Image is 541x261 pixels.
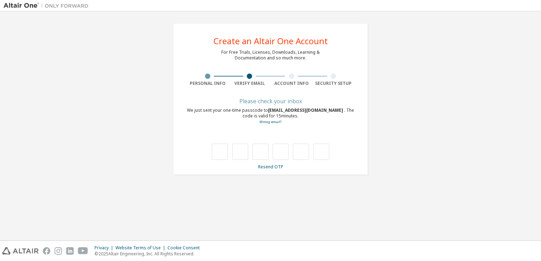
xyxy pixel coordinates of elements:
[213,37,328,45] div: Create an Altair One Account
[258,164,283,170] a: Resend OTP
[187,99,354,103] div: Please check your inbox
[270,81,313,86] div: Account Info
[95,245,115,251] div: Privacy
[221,50,320,61] div: For Free Trials, Licenses, Downloads, Learning & Documentation and so much more.
[268,107,344,113] span: [EMAIL_ADDRESS][DOMAIN_NAME]
[167,245,204,251] div: Cookie Consent
[4,2,92,9] img: Altair One
[66,247,74,255] img: linkedin.svg
[95,251,204,257] p: © 2025 Altair Engineering, Inc. All Rights Reserved.
[187,108,354,125] div: We just sent your one-time passcode to . The code is valid for 15 minutes.
[260,120,281,124] a: Go back to the registration form
[313,81,355,86] div: Security Setup
[2,247,39,255] img: altair_logo.svg
[229,81,271,86] div: Verify Email
[115,245,167,251] div: Website Terms of Use
[187,81,229,86] div: Personal Info
[78,247,88,255] img: youtube.svg
[43,247,50,255] img: facebook.svg
[55,247,62,255] img: instagram.svg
